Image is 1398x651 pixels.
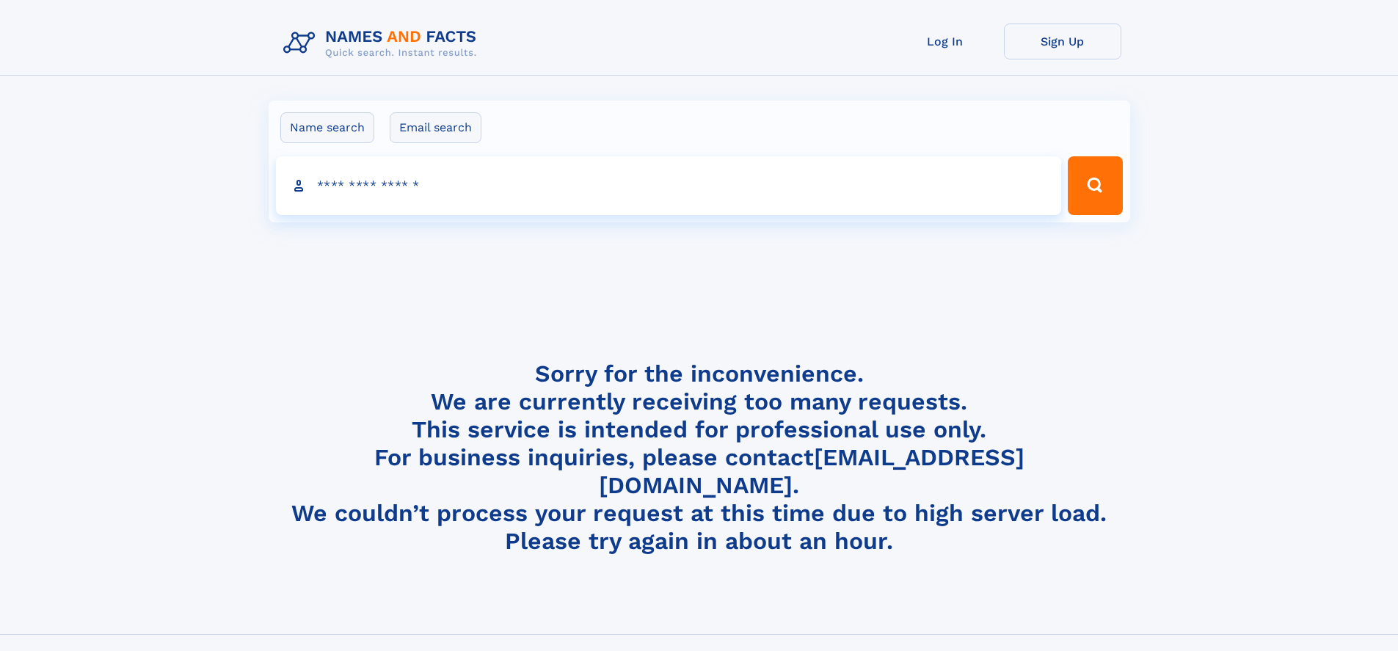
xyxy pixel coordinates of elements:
[390,112,481,143] label: Email search
[887,23,1004,59] a: Log In
[1068,156,1122,215] button: Search Button
[599,443,1024,499] a: [EMAIL_ADDRESS][DOMAIN_NAME]
[280,112,374,143] label: Name search
[1004,23,1121,59] a: Sign Up
[276,156,1062,215] input: search input
[277,23,489,63] img: Logo Names and Facts
[277,360,1121,556] h4: Sorry for the inconvenience. We are currently receiving too many requests. This service is intend...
